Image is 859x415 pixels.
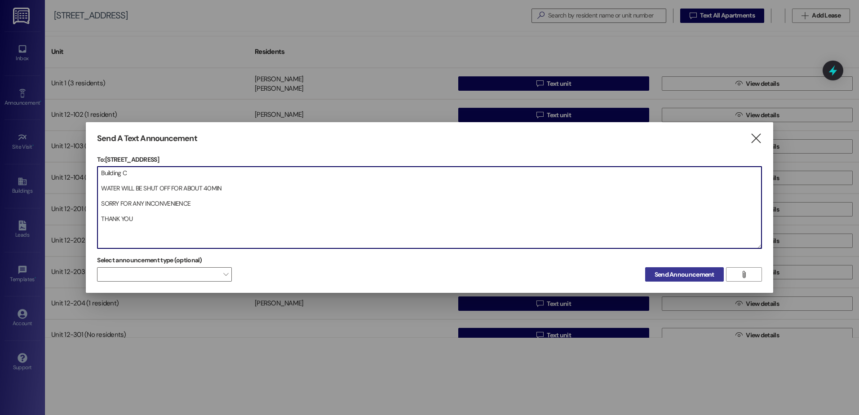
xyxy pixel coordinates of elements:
[97,253,202,267] label: Select announcement type (optional)
[655,270,714,279] span: Send Announcement
[97,133,197,144] h3: Send A Text Announcement
[740,271,747,278] i: 
[97,166,762,249] div: Building C WATER WILL BE SHUT OFF FOR ABOUT 40MIN SORRY FOR ANY INCONVENIENCE THANK YOU
[97,167,762,248] textarea: Building C WATER WILL BE SHUT OFF FOR ABOUT 40MIN SORRY FOR ANY INCONVENIENCE THANK YOU
[645,267,724,282] button: Send Announcement
[97,155,762,164] p: To: [STREET_ADDRESS]
[750,134,762,143] i: 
